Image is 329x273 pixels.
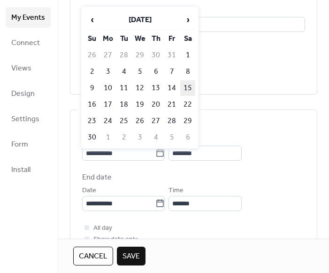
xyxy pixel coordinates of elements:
[122,251,140,262] span: Save
[100,97,115,112] td: 17
[11,163,31,178] span: Install
[116,47,131,63] td: 28
[116,97,131,112] td: 18
[164,47,179,63] td: 31
[11,137,28,152] span: Form
[164,113,179,129] td: 28
[116,130,131,145] td: 2
[11,112,39,127] span: Settings
[84,97,99,112] td: 16
[180,47,195,63] td: 1
[100,113,115,129] td: 24
[6,109,51,129] a: Settings
[84,64,99,79] td: 2
[84,80,99,96] td: 9
[100,64,115,79] td: 3
[148,80,163,96] td: 13
[6,159,51,180] a: Install
[168,185,184,196] span: Time
[100,130,115,145] td: 1
[148,113,163,129] td: 27
[11,10,45,25] span: My Events
[6,58,51,78] a: Views
[84,113,99,129] td: 23
[84,31,99,47] th: Su
[6,7,51,28] a: My Events
[164,130,179,145] td: 5
[11,61,31,76] span: Views
[82,172,112,183] div: End date
[132,47,147,63] td: 29
[117,247,145,265] button: Save
[116,64,131,79] td: 4
[6,83,51,104] a: Design
[82,185,96,196] span: Date
[180,113,195,129] td: 29
[148,47,163,63] td: 30
[148,64,163,79] td: 6
[132,80,147,96] td: 12
[180,80,195,96] td: 15
[164,80,179,96] td: 14
[132,113,147,129] td: 26
[148,130,163,145] td: 4
[132,64,147,79] td: 5
[11,36,40,51] span: Connect
[93,223,112,234] span: All day
[164,97,179,112] td: 21
[84,47,99,63] td: 26
[6,32,51,53] a: Connect
[6,134,51,155] a: Form
[164,31,179,47] th: Fr
[93,234,138,245] span: Show date only
[132,97,147,112] td: 19
[132,31,147,47] th: We
[116,113,131,129] td: 25
[180,64,195,79] td: 8
[164,64,179,79] td: 7
[180,31,195,47] th: Sa
[116,31,131,47] th: Tu
[181,10,195,29] span: ›
[100,31,115,47] th: Mo
[100,80,115,96] td: 10
[148,97,163,112] td: 20
[73,247,113,265] button: Cancel
[180,130,195,145] td: 6
[85,10,99,29] span: ‹
[132,130,147,145] td: 3
[100,47,115,63] td: 27
[79,251,107,262] span: Cancel
[84,130,99,145] td: 30
[180,97,195,112] td: 22
[116,80,131,96] td: 11
[11,86,35,101] span: Design
[148,31,163,47] th: Th
[100,10,179,30] th: [DATE]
